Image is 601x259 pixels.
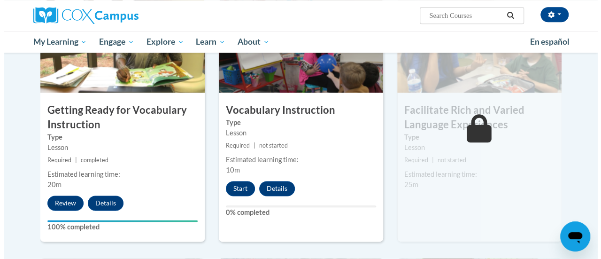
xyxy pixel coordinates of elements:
span: Required [44,157,68,164]
a: My Learning [23,31,90,53]
label: 100% completed [44,222,194,232]
a: Engage [89,31,137,53]
div: Estimated learning time: [222,155,372,165]
div: Lesson [401,142,551,153]
span: 20m [44,181,58,188]
img: Cox Campus [30,7,135,24]
span: not started [255,142,284,149]
div: Lesson [222,128,372,138]
span: not started [434,157,462,164]
button: Account Settings [537,7,565,22]
a: Explore [137,31,186,53]
span: 10m [222,166,236,174]
input: Search Courses [424,10,500,21]
span: Engage [95,36,131,47]
button: Review [44,196,80,211]
h3: Getting Ready for Vocabulary Instruction [37,103,201,132]
iframe: Button to launch messaging window [556,221,586,251]
label: Type [222,118,372,128]
h3: Vocabulary Instruction [215,103,379,118]
span: | [428,157,430,164]
span: Required [401,157,424,164]
span: Learn [192,36,222,47]
span: Explore [143,36,180,47]
span: | [250,142,252,149]
div: Main menu [23,31,572,53]
label: Type [401,132,551,142]
span: 25m [401,181,415,188]
a: Learn [186,31,228,53]
span: | [71,157,73,164]
h3: Facilitate Rich and Varied Language Experiences [393,103,558,132]
div: Estimated learning time: [44,169,194,180]
span: About [234,36,266,47]
div: Estimated learning time: [401,169,551,180]
span: Required [222,142,246,149]
span: completed [77,157,105,164]
span: My Learning [29,36,83,47]
button: Details [255,181,291,196]
div: Lesson [44,142,194,153]
button: Details [84,196,120,211]
label: Type [44,132,194,142]
button: Search [500,10,514,21]
label: 0% completed [222,207,372,218]
a: En español [520,32,572,52]
div: Your progress [44,220,194,222]
span: En español [526,37,566,47]
a: About [228,31,272,53]
button: Start [222,181,251,196]
a: Cox Campus [30,7,199,24]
